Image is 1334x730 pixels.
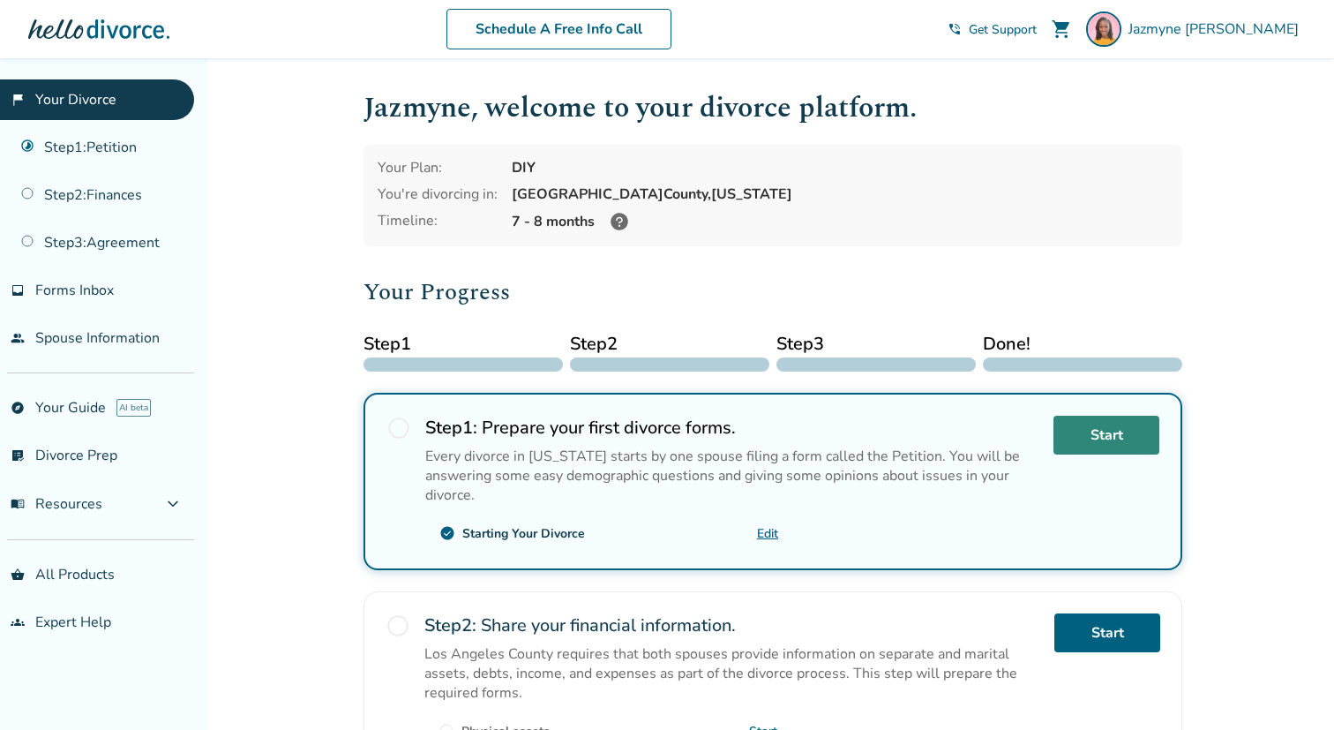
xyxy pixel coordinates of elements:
[11,568,25,582] span: shopping_basket
[11,283,25,297] span: inbox
[948,21,1037,38] a: phone_in_talkGet Support
[425,416,477,440] strong: Step 1 :
[11,448,25,463] span: list_alt_check
[1051,19,1072,40] span: shopping_cart
[424,644,1040,703] p: Los Angeles County requires that both spouses provide information on separate and marital assets,...
[757,525,778,542] a: Edit
[462,525,585,542] div: Starting Your Divorce
[35,281,114,300] span: Forms Inbox
[162,493,184,515] span: expand_more
[1128,19,1306,39] span: Jazmyne [PERSON_NAME]
[363,331,563,357] span: Step 1
[425,447,1039,505] p: Every divorce in [US_STATE] starts by one spouse filing a form called the Petition. You will be a...
[386,613,410,638] span: radio_button_unchecked
[378,158,498,177] div: Your Plan:
[776,331,976,357] span: Step 3
[378,211,498,232] div: Timeline:
[969,21,1037,38] span: Get Support
[1054,613,1160,652] a: Start
[11,615,25,629] span: groups
[11,401,25,415] span: explore
[948,22,962,36] span: phone_in_talk
[11,497,25,511] span: menu_book
[983,331,1182,357] span: Done!
[424,613,1040,637] h2: Share your financial information.
[512,184,1168,204] div: [GEOGRAPHIC_DATA] County, [US_STATE]
[116,399,151,417] span: AI beta
[425,416,1039,440] h2: Prepare your first divorce forms.
[446,9,671,49] a: Schedule A Free Info Call
[1053,416,1159,455] a: Start
[570,331,769,357] span: Step 2
[424,613,476,637] strong: Step 2 :
[439,525,455,541] span: check_circle
[363,87,1182,130] h1: Jazmyne , welcome to your divorce platform.
[11,494,102,514] span: Resources
[363,275,1182,310] h2: Your Progress
[386,416,411,440] span: radio_button_unchecked
[512,158,1168,177] div: DIY
[11,331,25,345] span: people
[1086,11,1121,47] img: Jazmyne Williams
[11,93,25,107] span: flag_2
[378,184,498,204] div: You're divorcing in:
[512,211,1168,232] div: 7 - 8 months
